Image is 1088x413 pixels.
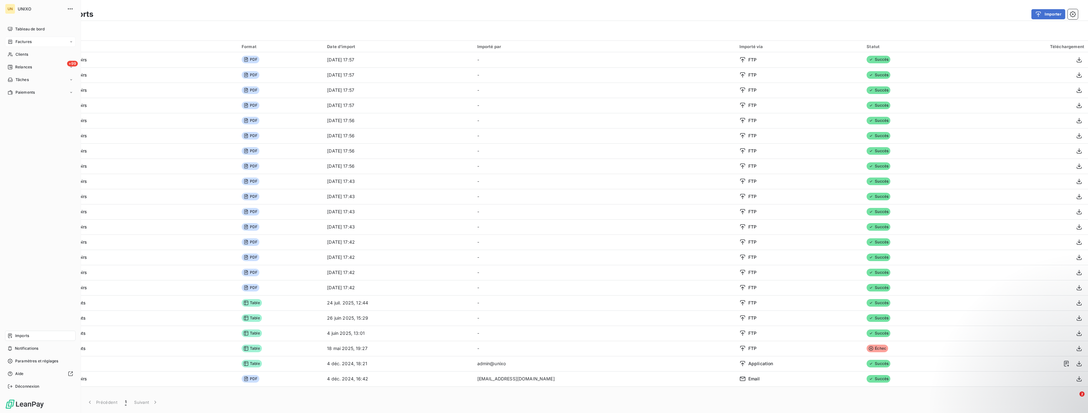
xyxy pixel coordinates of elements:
[748,148,757,154] span: FTP
[748,87,757,93] span: FTP
[473,265,736,280] td: -
[867,178,890,185] span: Succès
[323,128,473,143] td: [DATE] 17:56
[323,98,473,113] td: [DATE] 17:57
[242,71,259,79] span: PDF
[748,224,757,230] span: FTP
[323,219,473,235] td: [DATE] 17:43
[323,52,473,67] td: [DATE] 17:57
[867,269,890,276] span: Succès
[323,143,473,159] td: [DATE] 17:56
[473,250,736,265] td: -
[477,44,732,49] div: Importé par
[748,133,757,139] span: FTP
[867,299,890,307] span: Succès
[473,83,736,98] td: -
[15,346,38,351] span: Notifications
[242,56,259,63] span: PDF
[323,371,473,386] td: 4 déc. 2024, 16:42
[867,253,890,261] span: Succès
[748,239,757,245] span: FTP
[748,315,757,321] span: FTP
[473,310,736,326] td: -
[327,44,469,49] div: Date d’import
[323,189,473,204] td: [DATE] 17:43
[748,193,757,200] span: FTP
[323,174,473,189] td: [DATE] 17:43
[867,375,890,383] span: Succès
[473,143,736,159] td: -
[1031,9,1065,19] button: Importer
[867,193,890,200] span: Succès
[473,280,736,295] td: -
[473,67,736,83] td: -
[323,113,473,128] td: [DATE] 17:56
[867,329,890,337] span: Succès
[867,44,955,49] div: Statut
[15,371,24,377] span: Aide
[323,280,473,295] td: [DATE] 17:42
[473,189,736,204] td: -
[323,265,473,280] td: [DATE] 17:42
[748,254,757,260] span: FTP
[242,314,262,322] span: Table
[473,98,736,113] td: -
[748,57,757,63] span: FTP
[30,44,234,49] div: Import
[867,132,890,140] span: Succès
[242,44,319,49] div: Format
[473,341,736,356] td: -
[121,396,130,409] button: 1
[323,235,473,250] td: [DATE] 17:42
[242,132,259,140] span: PDF
[748,209,757,215] span: FTP
[242,86,259,94] span: PDF
[1079,391,1085,397] span: 2
[323,341,473,356] td: 18 mai 2025, 19:27
[748,178,757,185] span: FTP
[867,223,890,231] span: Succès
[867,147,890,155] span: Succès
[473,128,736,143] td: -
[130,396,162,409] button: Suivant
[867,162,890,170] span: Succès
[963,44,1084,49] div: Téléchargement
[15,26,45,32] span: Tableau de bord
[323,356,473,371] td: 4 déc. 2024, 18:21
[242,269,259,276] span: PDF
[748,330,757,336] span: FTP
[83,396,121,409] button: Précédent
[867,360,890,367] span: Succès
[748,376,760,382] span: Email
[15,90,35,95] span: Paiements
[242,102,259,109] span: PDF
[5,4,15,14] div: UN
[473,235,736,250] td: -
[473,295,736,310] td: -
[748,72,757,78] span: FTP
[242,178,259,185] span: PDF
[15,358,58,364] span: Paramètres et réglages
[242,147,259,155] span: PDF
[748,285,757,291] span: FTP
[748,117,757,124] span: FTP
[5,369,76,379] a: Aide
[867,117,890,124] span: Succès
[242,117,259,124] span: PDF
[15,39,32,45] span: Factures
[5,399,44,409] img: Logo LeanPay
[961,352,1088,396] iframe: Intercom notifications message
[323,310,473,326] td: 26 juin 2025, 15:29
[242,345,262,352] span: Table
[473,159,736,174] td: -
[867,284,890,291] span: Succès
[867,56,890,63] span: Succès
[242,208,259,216] span: PDF
[242,375,259,383] span: PDF
[473,113,736,128] td: -
[473,356,736,371] td: admin@unixo
[323,250,473,265] td: [DATE] 17:42
[242,223,259,231] span: PDF
[748,102,757,109] span: FTP
[867,238,890,246] span: Succès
